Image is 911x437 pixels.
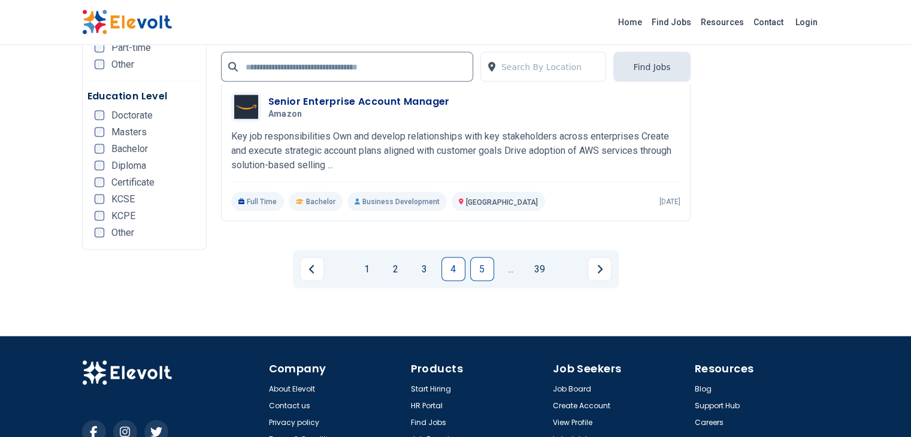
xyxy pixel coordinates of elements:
a: HR Portal [411,401,443,411]
button: Find Jobs [613,52,690,82]
a: Contact [749,13,788,32]
a: Support Hub [695,401,740,411]
a: Home [613,13,647,32]
a: Resources [696,13,749,32]
span: [GEOGRAPHIC_DATA] [466,198,538,207]
p: Key job responsibilities Own and develop relationships with key stakeholders across enterprises C... [231,129,680,172]
input: Certificate [95,178,104,187]
span: Amazon [268,109,302,120]
span: KCPE [111,211,135,221]
span: Bachelor [306,197,335,207]
a: Page 39 [528,257,552,281]
h5: Education Level [87,89,201,104]
a: Create Account [553,401,610,411]
img: Elevolt [82,360,172,386]
span: Diploma [111,161,146,171]
input: KCPE [95,211,104,221]
h4: Resources [695,360,830,377]
h4: Products [411,360,546,377]
span: Masters [111,128,147,137]
a: Careers [695,418,724,427]
img: Amazon [234,95,258,119]
a: Blog [695,384,712,394]
a: Page 4 is your current page [441,257,465,281]
input: Bachelor [95,144,104,154]
a: About Elevolt [269,384,315,394]
h4: Company [269,360,404,377]
ul: Pagination [300,257,612,281]
p: Full Time [231,192,285,211]
a: Page 5 [470,257,494,281]
a: View Profile [553,418,592,427]
input: Diploma [95,161,104,171]
input: Doctorate [95,111,104,120]
span: Bachelor [111,144,148,154]
input: Other [95,228,104,238]
a: Login [788,10,825,34]
a: AmazonSenior Enterprise Account ManagerAmazonKey job responsibilities Own and develop relationshi... [231,92,680,211]
span: Part-time [111,43,151,53]
a: Contact us [269,401,310,411]
span: Certificate [111,178,155,187]
a: Page 1 [355,257,379,281]
a: Start Hiring [411,384,451,394]
h3: Senior Enterprise Account Manager [268,95,450,109]
a: Job Board [553,384,591,394]
img: Elevolt [82,10,172,35]
span: Other [111,228,134,238]
p: [DATE] [659,197,680,207]
input: KCSE [95,195,104,204]
span: Doctorate [111,111,153,120]
a: Next page [588,257,612,281]
a: Page 2 [384,257,408,281]
span: KCSE [111,195,135,204]
span: Other [111,60,134,69]
a: Find Jobs [411,418,446,427]
a: Page 3 [413,257,437,281]
a: Privacy policy [269,418,319,427]
h4: Job Seekers [553,360,688,377]
input: Other [95,60,104,69]
a: Previous page [300,257,324,281]
input: Part-time [95,43,104,53]
p: Business Development [347,192,447,211]
a: Find Jobs [647,13,696,32]
a: Jump forward [499,257,523,281]
input: Masters [95,128,104,137]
